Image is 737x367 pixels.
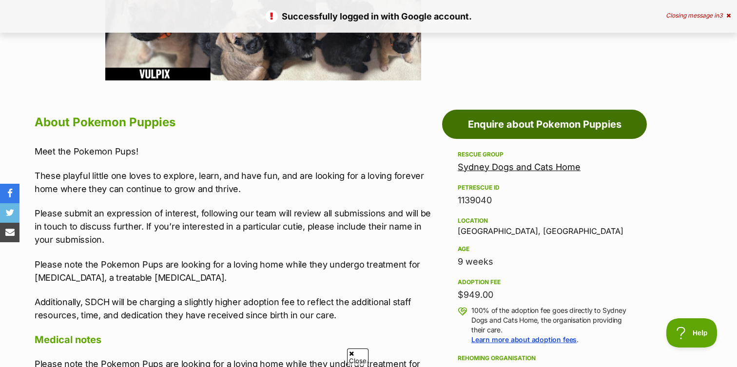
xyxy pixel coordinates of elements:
[458,217,631,225] div: Location
[347,348,368,366] span: Close
[35,333,437,346] h4: Medical notes
[458,162,581,172] a: Sydney Dogs and Cats Home
[442,110,647,139] a: Enquire about Pokemon Puppies
[35,169,437,195] p: These playful little one loves to explore, learn, and have fun, and are looking for a loving fore...
[471,335,577,344] a: Learn more about adoption fees
[458,245,631,253] div: Age
[458,288,631,302] div: $949.00
[719,12,722,19] span: 3
[458,354,631,362] div: Rehoming organisation
[471,306,631,345] p: 100% of the adoption fee goes directly to Sydney Dogs and Cats Home, the organisation providing t...
[666,318,718,348] iframe: Help Scout Beacon - Open
[35,207,437,246] p: Please submit an expression of interest, following our team will review all submissions and will ...
[458,184,631,192] div: PetRescue ID
[458,193,631,207] div: 1139040
[35,112,437,133] h2: About Pokemon Puppies
[10,10,727,23] p: Successfully logged in with Google account.
[458,255,631,269] div: 9 weeks
[666,12,731,19] div: Closing message in
[458,151,631,158] div: Rescue group
[35,295,437,322] p: Additionally, SDCH will be charging a slightly higher adoption fee to reflect the additional staf...
[458,278,631,286] div: Adoption fee
[35,145,437,158] p: Meet the Pokemon Pups!
[35,258,437,284] p: Please note the Pokemon Pups are looking for a loving home while they undergo treatment for [MEDI...
[458,215,631,235] div: [GEOGRAPHIC_DATA], [GEOGRAPHIC_DATA]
